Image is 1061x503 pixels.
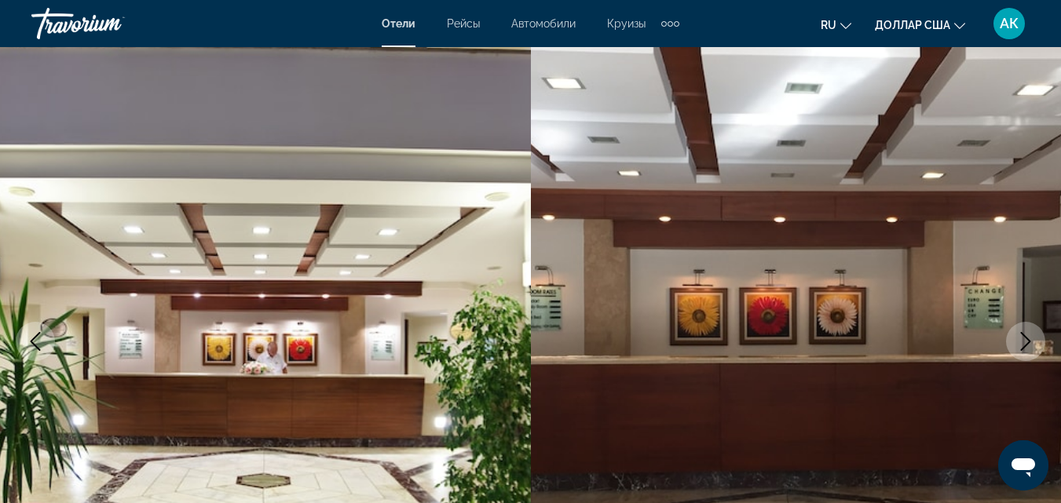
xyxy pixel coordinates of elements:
[511,17,576,30] a: Автомобили
[989,7,1030,40] button: Меню пользователя
[16,322,55,361] button: Previous image
[1006,322,1045,361] button: Next image
[875,19,950,31] font: доллар США
[1000,15,1019,31] font: АК
[821,13,851,36] button: Изменить язык
[661,11,679,36] button: Дополнительные элементы навигации
[875,13,965,36] button: Изменить валюту
[607,17,646,30] a: Круизы
[382,17,415,30] a: Отели
[31,3,188,44] a: Травориум
[998,440,1048,490] iframe: Кнопка запуска окна обмена сообщениями
[447,17,480,30] a: Рейсы
[821,19,836,31] font: ru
